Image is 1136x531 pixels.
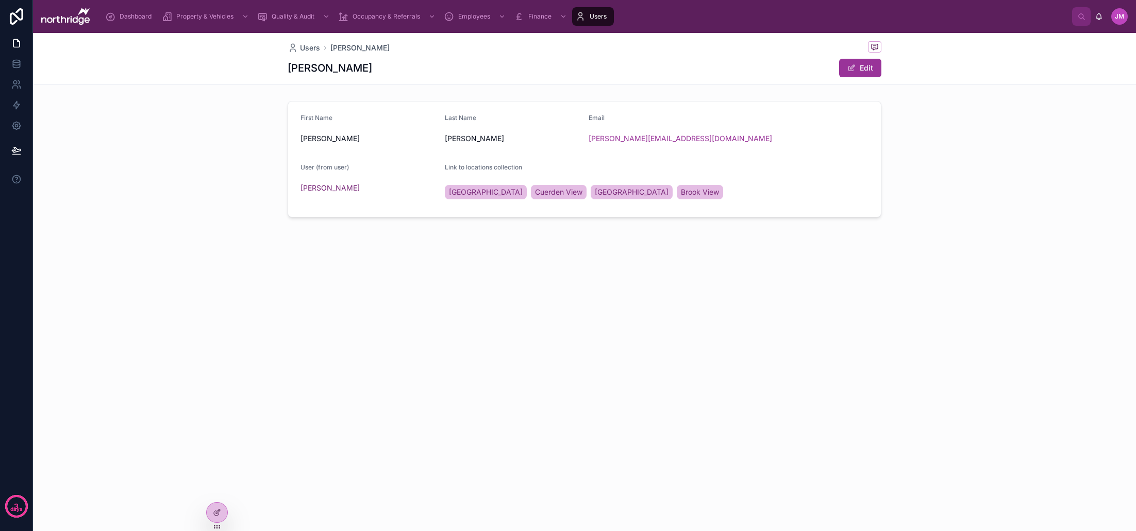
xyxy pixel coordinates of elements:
[531,185,587,199] a: Cuerden View
[176,12,233,21] span: Property & Vehicles
[300,183,360,193] a: [PERSON_NAME]
[98,5,1072,28] div: scrollable content
[14,501,19,511] p: 3
[677,185,723,199] a: Brook View
[591,185,673,199] a: [GEOGRAPHIC_DATA]
[595,187,669,197] span: [GEOGRAPHIC_DATA]
[1115,12,1124,21] span: JM
[445,185,527,199] a: [GEOGRAPHIC_DATA]
[300,163,349,171] span: User (from user)
[272,12,314,21] span: Quality & Audit
[445,114,476,122] span: Last Name
[441,7,511,26] a: Employees
[300,133,437,144] span: [PERSON_NAME]
[300,43,320,53] span: Users
[41,8,90,25] img: App logo
[288,43,320,53] a: Users
[589,133,772,144] a: [PERSON_NAME][EMAIL_ADDRESS][DOMAIN_NAME]
[589,114,605,122] span: Email
[681,187,719,197] span: Brook View
[445,133,581,144] span: [PERSON_NAME]
[445,163,522,171] span: Link to locations collection
[458,12,490,21] span: Employees
[590,12,607,21] span: Users
[335,7,441,26] a: Occupancy & Referrals
[102,7,159,26] a: Dashboard
[120,12,152,21] span: Dashboard
[300,114,332,122] span: First Name
[330,43,390,53] a: [PERSON_NAME]
[572,7,614,26] a: Users
[10,505,23,513] p: days
[511,7,572,26] a: Finance
[449,187,523,197] span: [GEOGRAPHIC_DATA]
[839,59,881,77] button: Edit
[535,187,582,197] span: Cuerden View
[288,61,372,75] h1: [PERSON_NAME]
[254,7,335,26] a: Quality & Audit
[353,12,420,21] span: Occupancy & Referrals
[528,12,552,21] span: Finance
[159,7,254,26] a: Property & Vehicles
